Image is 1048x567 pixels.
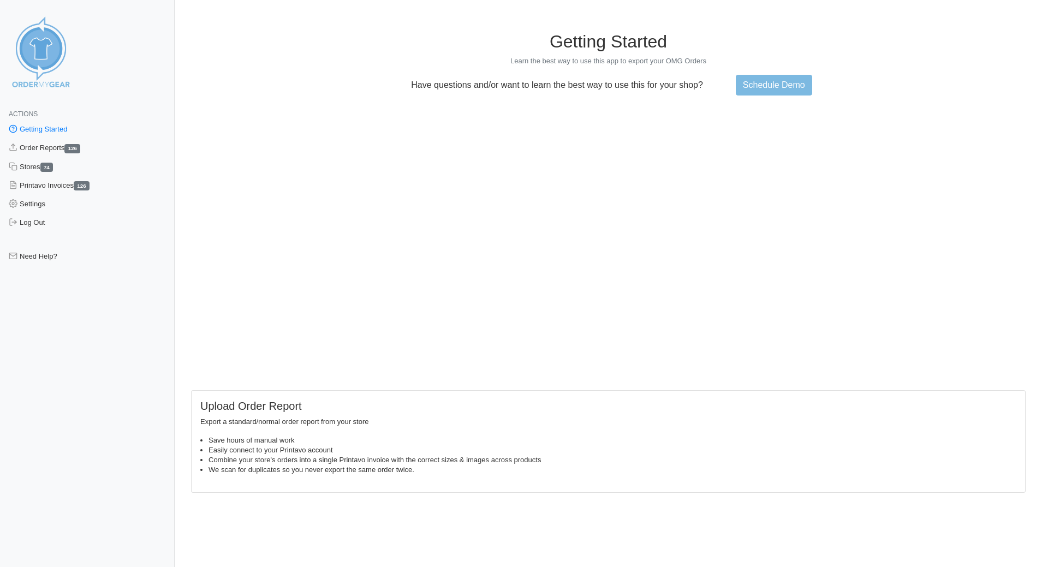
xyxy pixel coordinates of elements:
[9,110,38,118] span: Actions
[200,417,1016,427] p: Export a standard/normal order report from your store
[209,435,1016,445] li: Save hours of manual work
[200,399,1016,413] h5: Upload Order Report
[191,56,1026,66] p: Learn the best way to use this app to export your OMG Orders
[209,455,1016,465] li: Combine your store's orders into a single Printavo invoice with the correct sizes & images across...
[40,163,53,172] span: 74
[209,465,1016,475] li: We scan for duplicates so you never export the same order twice.
[404,80,710,90] p: Have questions and/or want to learn the best way to use this for your shop?
[64,144,80,153] span: 126
[74,181,90,190] span: 126
[191,31,1026,52] h1: Getting Started
[736,75,812,96] a: Schedule Demo
[209,445,1016,455] li: Easily connect to your Printavo account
